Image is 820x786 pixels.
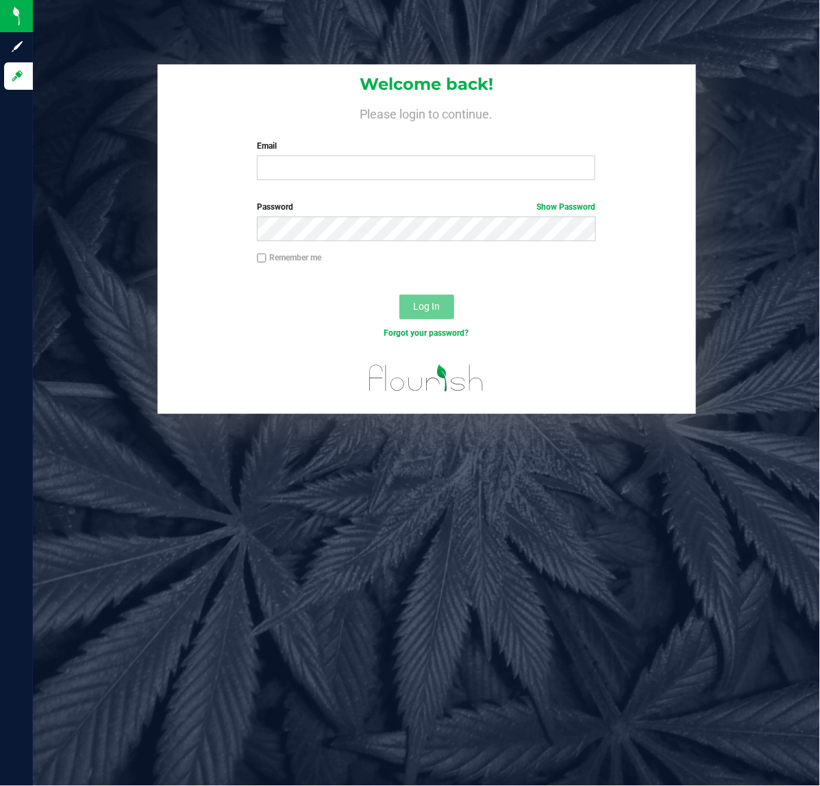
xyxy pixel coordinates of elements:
[257,140,595,152] label: Email
[257,254,266,263] input: Remember me
[413,301,440,312] span: Log In
[257,202,293,212] span: Password
[536,202,595,212] a: Show Password
[10,69,24,83] inline-svg: Log in
[384,328,469,338] a: Forgot your password?
[158,75,696,93] h1: Welcome back!
[158,104,696,121] h4: Please login to continue.
[399,295,454,319] button: Log In
[359,354,494,403] img: flourish_logo.svg
[257,251,321,264] label: Remember me
[10,40,24,53] inline-svg: Sign up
